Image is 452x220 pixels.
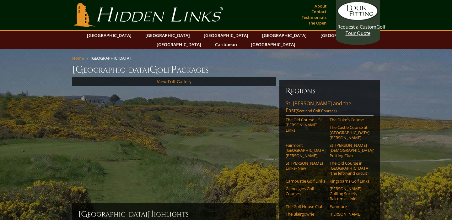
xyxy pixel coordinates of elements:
span: P [171,63,177,76]
a: Request a CustomGolf Tour Quote [337,2,378,36]
a: The Old Course in [GEOGRAPHIC_DATA] (the left-hand circuit) [330,161,369,176]
span: G [149,63,157,76]
a: Testimonials [300,13,328,22]
a: [GEOGRAPHIC_DATA] [259,31,310,40]
a: The Castle Course at [GEOGRAPHIC_DATA][PERSON_NAME] [330,125,369,140]
a: Panmure [330,204,369,209]
a: The Golf House Club [286,204,326,209]
span: Request a Custom [337,24,376,30]
a: St. [PERSON_NAME] [DEMOGRAPHIC_DATA]’ Putting Club [330,143,369,158]
a: Kingsbarns Golf Links [330,179,369,184]
a: Caribbean [212,40,240,49]
a: [GEOGRAPHIC_DATA] [317,31,368,40]
a: St. [PERSON_NAME] and the East(Scotland Golf Courses) [286,100,374,116]
a: [GEOGRAPHIC_DATA] [142,31,193,40]
a: View Full Gallery [157,79,191,85]
a: Home [72,55,84,61]
a: Fairmont [GEOGRAPHIC_DATA][PERSON_NAME] [286,143,326,158]
a: Gleneagles Golf Courses [286,186,326,196]
h2: [GEOGRAPHIC_DATA] ighlights [78,209,270,219]
a: [GEOGRAPHIC_DATA] [153,40,204,49]
h6: Regions [286,86,374,96]
a: [GEOGRAPHIC_DATA] [201,31,251,40]
a: The Old Course – St. [PERSON_NAME] Links [286,117,326,133]
a: [GEOGRAPHIC_DATA] [84,31,135,40]
li: [GEOGRAPHIC_DATA] [91,55,133,61]
span: (Scotland Golf Courses) [296,108,337,113]
a: The Duke’s Course [330,117,369,122]
a: [PERSON_NAME] Golfing Society Balcomie Links [330,186,369,201]
a: About [313,2,328,10]
h1: [GEOGRAPHIC_DATA] olf ackages [72,63,380,76]
a: [PERSON_NAME] [330,212,369,217]
a: St. [PERSON_NAME] Links–New [286,161,326,171]
a: Carnoustie Golf Links [286,179,326,184]
a: The Blairgowrie [286,212,326,217]
a: Contact [310,7,328,16]
a: The Open [307,19,328,27]
a: [GEOGRAPHIC_DATA] [248,40,299,49]
span: H [148,209,154,219]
